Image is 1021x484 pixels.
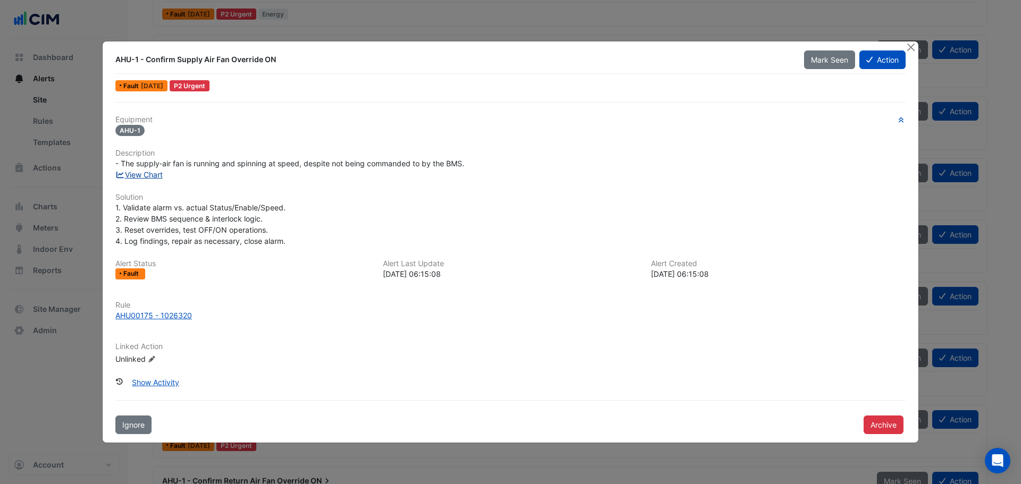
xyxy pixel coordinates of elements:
[148,355,156,363] fa-icon: Edit Linked Action
[905,41,916,53] button: Close
[115,301,906,310] h6: Rule
[651,259,906,268] h6: Alert Created
[115,310,192,321] div: AHU00175 - 1026320
[804,50,855,69] button: Mark Seen
[123,270,141,277] span: Fault
[122,420,145,429] span: Ignore
[115,193,906,202] h6: Solution
[985,448,1010,473] div: Open Intercom Messenger
[115,342,906,351] h6: Linked Action
[115,54,791,65] div: AHU-1 - Confirm Supply Air Fan Override ON
[115,125,145,136] span: AHU-1
[125,373,186,392] button: Show Activity
[115,115,906,124] h6: Equipment
[115,159,464,168] span: - The supply‑air fan is running and spinning at speed, despite not being commanded to by the BMS.
[811,55,848,64] span: Mark Seen
[859,50,906,69] button: Action
[115,353,243,364] div: Unlinked
[115,170,163,179] a: View Chart
[864,415,903,434] button: Archive
[115,203,286,245] span: 1. Validate alarm vs. actual Status/Enable/Speed. 2. Review BMS sequence & interlock logic. 3. Re...
[115,415,152,434] button: Ignore
[170,80,210,91] div: P2 Urgent
[115,259,370,268] h6: Alert Status
[123,83,141,89] span: Fault
[651,268,906,279] div: [DATE] 06:15:08
[115,149,906,158] h6: Description
[383,268,638,279] div: [DATE] 06:15:08
[141,82,163,90] span: Tue 23-Sep-2025 06:15 AEST
[115,310,906,321] a: AHU00175 - 1026320
[383,259,638,268] h6: Alert Last Update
